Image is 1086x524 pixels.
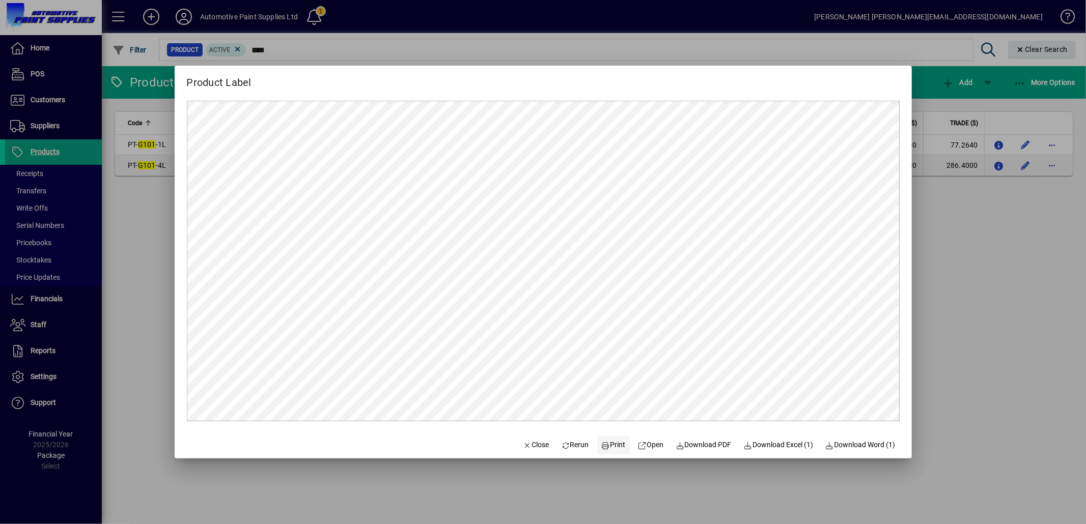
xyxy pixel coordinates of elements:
button: Print [597,436,630,454]
span: Download Excel (1) [744,440,814,450]
button: Close [519,436,553,454]
button: Download Excel (1) [740,436,818,454]
h2: Product Label [175,66,264,91]
span: Rerun [561,440,589,450]
span: Print [601,440,626,450]
span: Download Word (1) [825,440,896,450]
a: Download PDF [672,436,736,454]
a: Open [634,436,668,454]
span: Download PDF [676,440,732,450]
span: Close [523,440,549,450]
span: Open [638,440,664,450]
button: Download Word (1) [821,436,900,454]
